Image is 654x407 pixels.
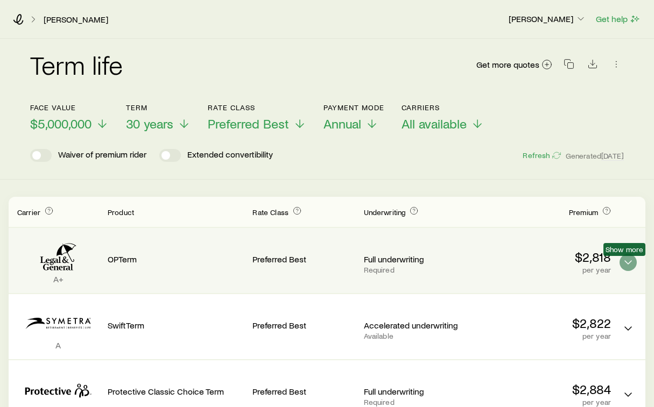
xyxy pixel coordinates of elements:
p: Accelerated underwriting [364,320,466,331]
p: $2,818 [475,249,611,265]
button: Payment ModeAnnual [324,103,384,132]
p: per year [475,332,611,340]
span: 30 years [126,116,173,131]
span: [DATE] [601,151,624,161]
p: Full underwriting [364,386,466,397]
p: Protective Classic Choice Term [108,386,244,397]
p: Preferred Best [252,320,355,331]
p: Term [126,103,191,112]
p: Rate Class [208,103,306,112]
p: Preferred Best [252,386,355,397]
span: Show more [606,245,643,254]
button: CarriersAll available [402,103,484,132]
a: Download CSV [585,61,600,71]
p: Face value [30,103,109,112]
span: Annual [324,116,361,131]
span: Premium [569,208,598,217]
p: Waiver of premium rider [58,149,146,162]
p: A [17,340,99,351]
button: Term30 years [126,103,191,132]
button: [PERSON_NAME] [508,13,587,26]
button: Refresh [522,151,561,161]
p: Available [364,332,466,340]
span: Rate Class [252,208,289,217]
p: Payment Mode [324,103,384,112]
p: per year [475,398,611,406]
p: [PERSON_NAME] [509,13,586,24]
button: Rate ClassPreferred Best [208,103,306,132]
h2: Term life [30,52,123,77]
span: Product [108,208,134,217]
p: per year [475,266,611,274]
p: Required [364,266,466,274]
button: Face value$5,000,000 [30,103,109,132]
p: Preferred Best [252,254,355,265]
p: A+ [17,274,99,284]
span: Underwriting [364,208,406,217]
span: Generated [566,151,624,161]
p: $2,884 [475,382,611,397]
a: Get more quotes [476,59,553,71]
p: $2,822 [475,316,611,331]
a: [PERSON_NAME] [43,15,109,25]
span: Preferred Best [208,116,289,131]
p: Required [364,398,466,406]
p: Extended convertibility [187,149,273,162]
span: Get more quotes [476,60,539,69]
p: Full underwriting [364,254,466,265]
span: Carrier [17,208,40,217]
p: Carriers [402,103,484,112]
span: All available [402,116,467,131]
p: SwiftTerm [108,320,244,331]
span: $5,000,000 [30,116,92,131]
p: OPTerm [108,254,244,265]
button: Get help [595,13,641,25]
